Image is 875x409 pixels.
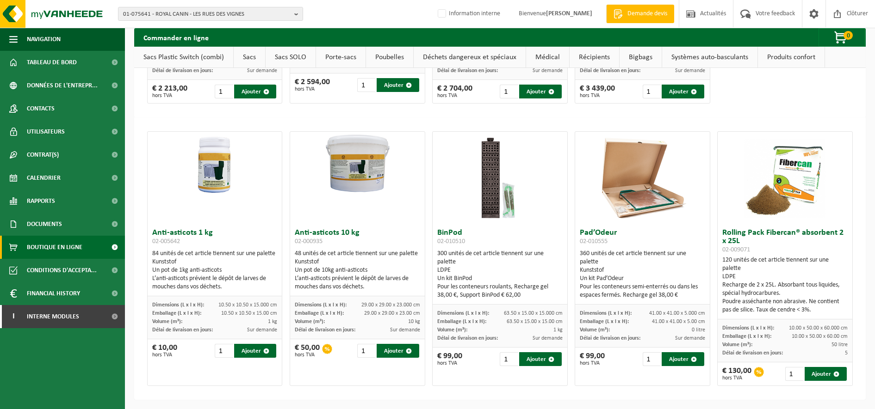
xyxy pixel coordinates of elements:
[580,283,705,299] div: Pour les conteneurs semi-enterrés ou dans les espaces fermés. Recharge gel 38,00 €
[148,132,282,199] img: 02-005642
[437,250,563,299] div: 300 unités de cet article tiennent sur une palette
[722,273,848,281] div: LDPE
[295,344,320,358] div: € 50,00
[152,238,180,245] span: 02-005642
[414,47,526,68] a: Déchets dangereux et spéciaux
[437,311,489,316] span: Dimensions (L x l x H):
[789,325,848,331] span: 10.00 x 50.00 x 60.000 cm
[722,367,751,381] div: € 130,00
[268,319,277,324] span: 1 kg
[152,327,213,333] span: Délai de livraison en jours:
[643,85,661,98] input: 1
[437,327,467,333] span: Volume (m³):
[437,68,498,73] span: Délai de livraison en jours:
[27,143,59,166] span: Contrat(s)
[580,93,615,98] span: hors TVA
[215,85,233,98] input: 1
[123,7,291,21] span: 01-075641 - ROYAL CANIN - LES RUES DES VIGNES
[437,275,563,283] div: Un kit BinPod
[295,327,355,333] span: Délai de livraison en jours:
[295,302,347,308] span: Dimensions (L x l x H):
[437,283,563,299] div: Pour les conteneurs roulants, Recharge gel 38,00 €, Support BinPod € 62,00
[606,5,674,23] a: Demande devis
[580,266,705,275] div: Kunststof
[295,258,420,266] div: Kunststof
[580,250,705,299] div: 360 unités de cet article tiennent sur une palette
[437,352,462,366] div: € 99,00
[580,319,629,324] span: Emballage (L x l x H):
[152,344,177,358] div: € 10,00
[27,305,79,328] span: Interne modules
[739,132,832,224] img: 02-009071
[649,311,705,316] span: 41.00 x 41.00 x 5.000 cm
[533,68,563,73] span: Sur demande
[27,236,82,259] span: Boutique en ligne
[437,93,472,98] span: hors TVA
[27,97,55,120] span: Contacts
[152,258,278,266] div: Kunststof
[27,74,98,97] span: Données de l'entrepr...
[580,238,608,245] span: 02-010555
[27,282,80,305] span: Financial History
[580,275,705,283] div: Un kit Pad’Odeur
[519,85,562,98] button: Ajouter
[504,311,563,316] span: 63.50 x 15.00 x 15.000 cm
[722,281,848,298] div: Recharge de 2 x 25L. Absorbant tous liquides, spécial hydrocarbures.
[526,47,569,68] a: Médical
[118,7,303,21] button: 01-075641 - ROYAL CANIN - LES RUES DES VIGNES
[500,352,518,366] input: 1
[792,334,848,339] span: 10.00 x 50.00 x 60.00 cm
[580,85,615,98] div: € 3 439,00
[675,68,705,73] span: Sur demande
[152,68,213,73] span: Délai de livraison en jours:
[27,259,97,282] span: Conditions d'accepta...
[722,256,848,314] div: 120 unités de cet article tiennent sur une palette
[152,311,201,316] span: Emballage (L x l x H):
[152,93,187,98] span: hors TVA
[27,51,77,74] span: Tableau de bord
[692,327,705,333] span: 0 litre
[295,266,420,275] div: Un pot de 10kg anti-asticots
[295,319,325,324] span: Volume (m³):
[152,302,204,308] span: Dimensions (L x l x H):
[152,250,278,291] div: 84 unités de cet article tiennent sur une palette
[295,275,420,291] div: L’anti-asticots prévient le dépôt de larves de mouches dans vos déchets.
[290,132,425,199] img: 02-000935
[832,342,848,348] span: 50 litre
[295,311,344,316] span: Emballage (L x l x H):
[722,325,774,331] span: Dimensions (L x l x H):
[553,327,563,333] span: 1 kg
[722,350,783,356] span: Délai de livraison en jours:
[580,68,640,73] span: Délai de livraison en jours:
[662,352,704,366] button: Ajouter
[27,213,62,236] span: Documents
[722,298,848,314] div: Poudre asséchante non abrasive. Ne contient pas de silice. Taux de cendre < 3%.
[152,85,187,98] div: € 2 213,00
[247,68,277,73] span: Sur demande
[519,352,562,366] button: Ajouter
[500,85,518,98] input: 1
[596,132,689,224] img: 02-010555
[27,120,65,143] span: Utilisateurs
[819,28,865,47] button: 0
[295,238,323,245] span: 02-000935
[9,305,18,328] span: I
[785,367,804,381] input: 1
[758,47,825,68] a: Produits confort
[295,250,420,291] div: 48 unités de cet article tiennent sur une palette
[357,344,376,358] input: 1
[361,302,420,308] span: 29.00 x 29.00 x 23.000 cm
[675,336,705,341] span: Sur demande
[295,352,320,358] span: hors TVA
[436,7,500,21] label: Information interne
[27,28,61,51] span: Navigation
[620,47,662,68] a: Bigbags
[295,229,420,247] h3: Anti-asticots 10 kg
[408,319,420,324] span: 10 kg
[533,336,563,341] span: Sur demande
[722,342,752,348] span: Volume (m³):
[437,360,462,366] span: hors TVA
[377,344,419,358] button: Ajouter
[134,28,218,46] h2: Commander en ligne
[295,78,330,92] div: € 2 594,00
